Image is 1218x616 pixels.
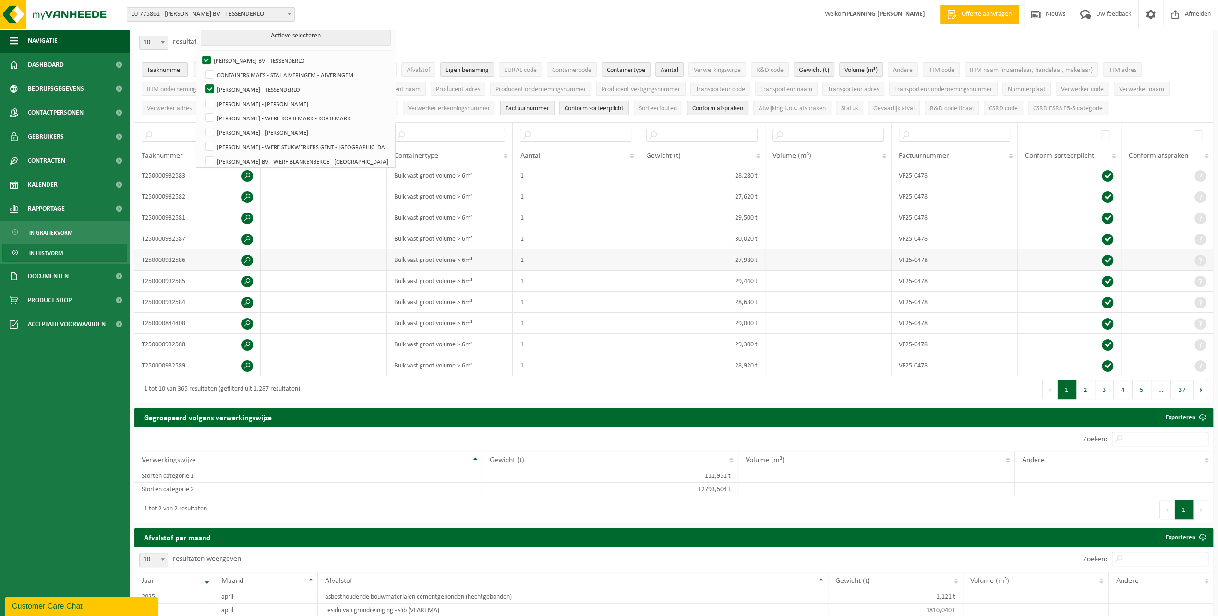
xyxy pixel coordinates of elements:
td: Bulk vast groot volume > 6m³ [387,249,513,271]
button: Next [1194,380,1208,399]
td: 1 [513,271,639,292]
span: Conform afspraken [692,105,743,112]
span: Andere [893,67,913,74]
span: R&D code [756,67,784,74]
button: Producent ondernemingsnummerProducent ondernemingsnummer: Activate to sort [490,82,591,96]
span: Contactpersonen [28,101,84,125]
td: Bulk vast groot volume > 6m³ [387,165,513,186]
span: Producent vestigingsnummer [602,86,680,93]
td: T250000932586 [134,249,261,271]
span: Andere [1116,577,1138,585]
button: Verwerker naamVerwerker naam: Activate to sort [1114,82,1170,96]
label: Zoeken: [1083,556,1107,563]
td: 29,300 t [639,334,765,355]
td: Bulk vast groot volume > 6m³ [387,334,513,355]
td: VF25-0478 [892,207,1018,228]
span: Navigatie [28,29,58,53]
td: VF25-0478 [892,165,1018,186]
span: Rapportage [28,197,65,221]
span: Transporteur code [696,86,745,93]
td: 28,920 t [639,355,765,376]
label: [PERSON_NAME] BV - TESSENDERLO [200,53,390,68]
td: Bulk vast groot volume > 6m³ [387,313,513,334]
td: T250000932584 [134,292,261,313]
label: Zoeken: [1083,436,1107,443]
span: Conform afspraken [1128,152,1188,160]
button: Afwijking t.o.v. afsprakenAfwijking t.o.v. afspraken: Activate to sort [753,101,831,115]
button: Transporteur naamTransporteur naam: Activate to sort [755,82,818,96]
span: Offerte aanvragen [959,10,1014,19]
span: Gewicht (t) [490,456,524,464]
td: VF25-0478 [892,228,1018,249]
span: Volume (m³) [746,456,784,464]
span: IHM ondernemingsnummer [147,86,222,93]
td: VF25-0478 [892,249,1018,271]
span: Volume (m³) [844,67,878,74]
button: Gewicht (t)Gewicht (t): Activate to sort [794,62,834,77]
span: Verwerker adres [147,105,192,112]
span: Conform sorteerplicht [565,105,624,112]
span: Conform sorteerplicht [1025,152,1094,160]
td: asbesthoudende bouwmaterialen cementgebonden (hechtgebonden) [318,590,828,604]
span: Documenten [28,264,69,288]
button: Actieve selecteren [201,26,391,46]
button: 3 [1095,380,1114,399]
td: 1 [513,313,639,334]
a: Offerte aanvragen [940,5,1019,24]
span: Afwijking t.o.v. afspraken [759,105,826,112]
label: [PERSON_NAME] - [PERSON_NAME] [204,125,390,140]
td: Bulk vast groot volume > 6m³ [387,292,513,313]
td: Storten categorie 2 [134,483,482,496]
td: Bulk vast groot volume > 6m³ [387,228,513,249]
span: Acceptatievoorwaarden [28,312,106,336]
span: Factuurnummer [899,152,949,160]
span: In grafiekvorm [29,224,72,242]
button: 4 [1114,380,1133,399]
span: Containertype [607,67,645,74]
td: 1 [513,292,639,313]
h2: Gegroepeerd volgens verwerkingswijze [134,408,281,426]
span: Sorteerfouten [639,105,677,112]
span: In lijstvorm [29,244,63,262]
td: VF25-0478 [892,292,1018,313]
span: 10-775861 - YVES MAES BV - TESSENDERLO [127,7,295,22]
span: Producent naam [376,86,421,93]
span: Producent ondernemingsnummer [495,86,586,93]
td: 1 [513,249,639,271]
span: CSRD code [989,105,1018,112]
button: Producent vestigingsnummerProducent vestigingsnummer: Activate to sort [596,82,686,96]
span: Gebruikers [28,125,64,149]
td: 27,980 t [639,249,765,271]
strong: PLANNING [PERSON_NAME] [846,11,925,18]
td: T250000932583 [134,165,261,186]
span: Transporteur adres [828,86,879,93]
span: Afvalstof [407,67,430,74]
label: [PERSON_NAME] - TESSENDERLO [204,82,390,96]
span: Verwerker naam [1119,86,1164,93]
td: 28,280 t [639,165,765,186]
span: Product Shop [28,288,72,312]
td: Bulk vast groot volume > 6m³ [387,271,513,292]
button: 37 [1171,380,1194,399]
td: Storten categorie 1 [134,469,482,483]
td: VF25-0478 [892,313,1018,334]
span: Gevaarlijk afval [873,105,915,112]
span: Gewicht (t) [646,152,681,160]
button: AfvalstofAfvalstof: Activate to sort [401,62,435,77]
td: 1 [513,186,639,207]
button: CSRD codeCSRD code: Activate to sort [984,101,1023,115]
td: VF25-0478 [892,271,1018,292]
button: Previous [1159,500,1175,519]
td: 1 [513,207,639,228]
td: april [214,590,318,604]
span: Kalender [28,173,58,197]
span: 10 [139,36,168,50]
span: Jaar [142,577,155,585]
button: Producent naamProducent naam: Activate to sort [371,82,426,96]
td: 27,620 t [639,186,765,207]
button: Volume (m³)Volume (m³): Activate to sort [839,62,883,77]
span: 10 [139,553,168,567]
button: 1 [1175,500,1194,519]
td: 28,680 t [639,292,765,313]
